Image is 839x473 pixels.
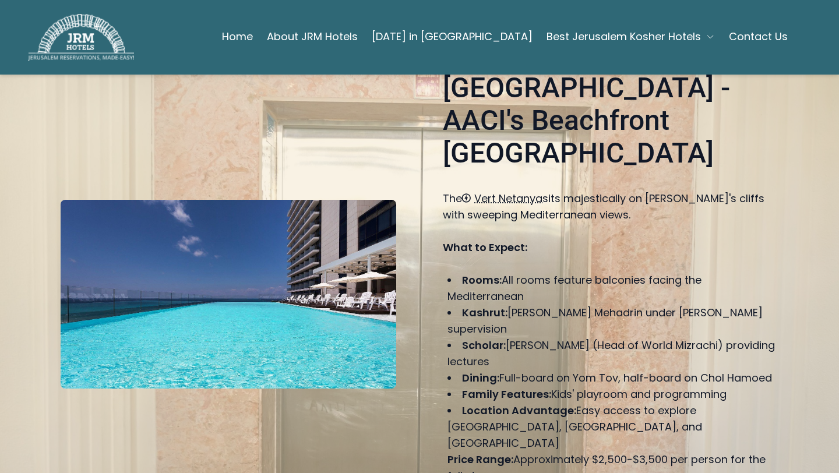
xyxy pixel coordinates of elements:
[447,337,778,370] li: [PERSON_NAME] (Head of World Mizrachi) providing lectures
[61,200,396,389] img: Vert Hotel Netanya
[443,190,778,223] p: The sits majestically on [PERSON_NAME]'s cliffs with sweeping Mediterranean views.
[447,272,778,305] li: All rooms feature balconies facing the Mediterranean
[462,338,506,352] strong: Scholar:
[462,305,507,320] strong: Kashrut:
[462,403,467,418] strong: L
[447,305,778,337] li: [PERSON_NAME] Mehadrin under [PERSON_NAME] supervision
[467,403,576,418] strong: ocation Advantage:
[729,25,788,48] a: Contact Us
[447,452,513,467] strong: Price Range:
[447,370,778,386] li: Full-board on Yom Tov, half-board on Chol Hamoed
[28,14,134,61] img: JRM Hotels
[222,25,253,48] a: Home
[547,25,715,48] button: Best Jerusalem Kosher Hotels
[443,39,778,174] h2: Vert Hotel [GEOGRAPHIC_DATA] - AACI's Beachfront [GEOGRAPHIC_DATA]
[474,191,542,206] span: Vert Netanya
[462,387,551,401] strong: Family Features:
[447,386,778,403] li: Kids' playroom and programming
[372,25,533,48] a: [DATE] in [GEOGRAPHIC_DATA]
[267,25,358,48] a: About JRM Hotels
[462,191,542,206] a: Vert Netanya
[462,273,502,287] strong: Rooms:
[547,29,701,45] span: Best Jerusalem Kosher Hotels
[462,370,499,385] strong: Dining:
[443,240,527,255] strong: What to Expect:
